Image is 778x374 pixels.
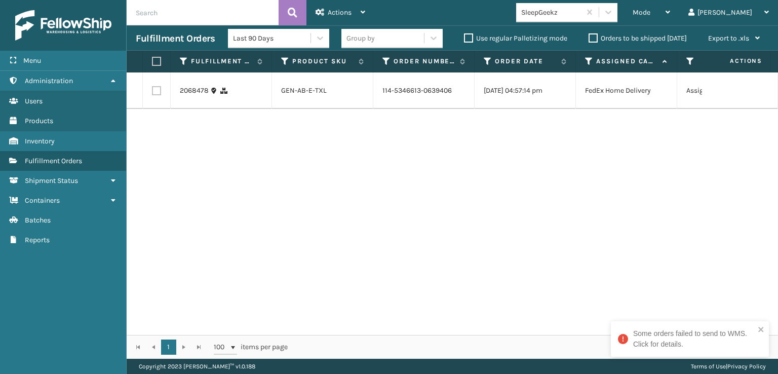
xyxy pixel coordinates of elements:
[25,97,43,105] span: Users
[25,117,53,125] span: Products
[394,57,455,66] label: Order Number
[25,77,73,85] span: Administration
[23,56,41,65] span: Menu
[708,34,749,43] span: Export to .xls
[475,72,576,109] td: [DATE] 04:57:14 pm
[214,342,229,352] span: 100
[292,57,354,66] label: Product SKU
[15,10,111,41] img: logo
[521,7,581,18] div: SleepGeekz
[161,340,176,355] a: 1
[25,196,60,205] span: Containers
[495,57,556,66] label: Order Date
[576,72,677,109] td: FedEx Home Delivery
[373,72,475,109] td: 114-5346613-0639406
[25,157,82,165] span: Fulfillment Orders
[633,328,755,350] div: Some orders failed to send to WMS. Click for details.
[633,8,650,17] span: Mode
[758,325,765,335] button: close
[25,236,50,244] span: Reports
[302,342,767,352] div: 1 - 1 of 1 items
[180,86,209,96] a: 2068478
[139,359,255,374] p: Copyright 2023 [PERSON_NAME]™ v 1.0.188
[136,32,215,45] h3: Fulfillment Orders
[596,57,657,66] label: Assigned Carrier Service
[191,57,252,66] label: Fulfillment Order Id
[281,86,327,95] a: GEN-AB-E-TXL
[346,33,375,44] div: Group by
[589,34,687,43] label: Orders to be shipped [DATE]
[25,216,51,225] span: Batches
[464,34,567,43] label: Use regular Palletizing mode
[214,340,288,355] span: items per page
[25,176,78,185] span: Shipment Status
[698,53,768,69] span: Actions
[25,137,55,145] span: Inventory
[328,8,352,17] span: Actions
[233,33,312,44] div: Last 90 Days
